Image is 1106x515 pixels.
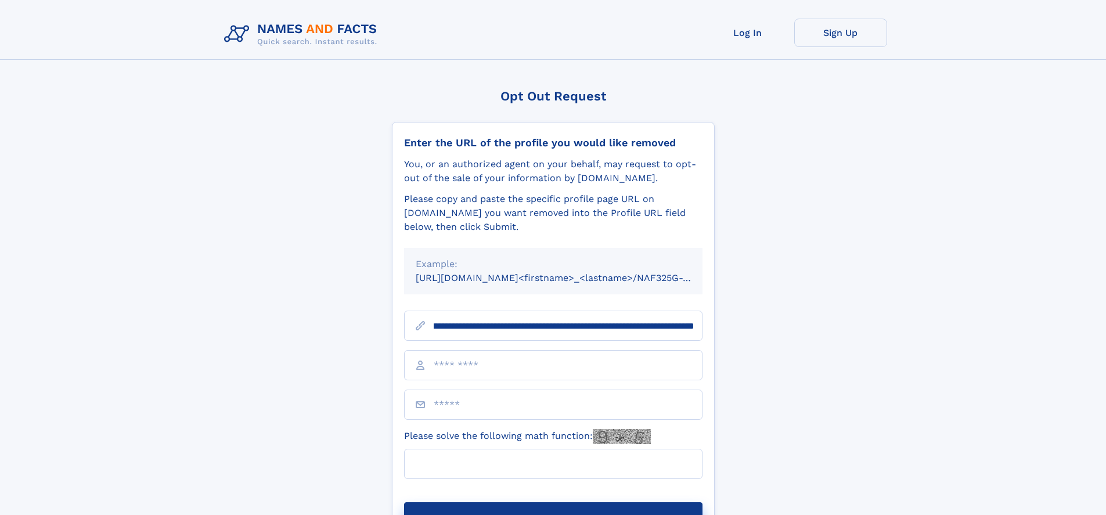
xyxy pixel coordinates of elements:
[416,272,725,283] small: [URL][DOMAIN_NAME]<firstname>_<lastname>/NAF325G-xxxxxxxx
[794,19,887,47] a: Sign Up
[404,136,702,149] div: Enter the URL of the profile you would like removed
[404,157,702,185] div: You, or an authorized agent on your behalf, may request to opt-out of the sale of your informatio...
[404,429,651,444] label: Please solve the following math function:
[392,89,715,103] div: Opt Out Request
[701,19,794,47] a: Log In
[219,19,387,50] img: Logo Names and Facts
[404,192,702,234] div: Please copy and paste the specific profile page URL on [DOMAIN_NAME] you want removed into the Pr...
[416,257,691,271] div: Example:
